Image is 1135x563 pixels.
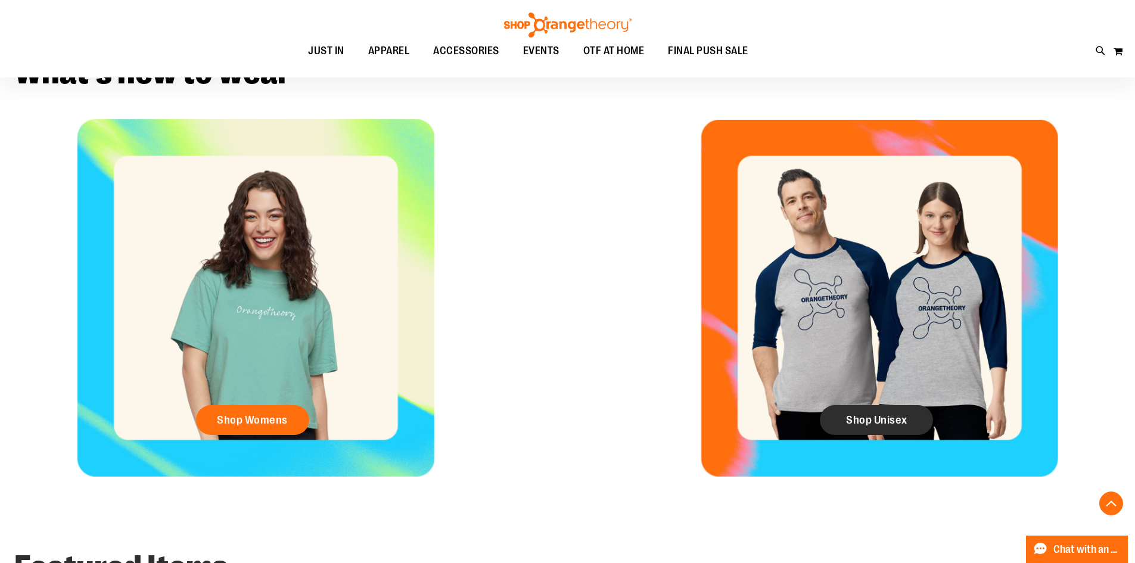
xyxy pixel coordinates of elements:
a: APPAREL [356,38,422,65]
span: Chat with an Expert [1053,544,1121,555]
span: JUST IN [308,38,344,64]
span: Shop Womens [217,413,288,427]
a: Shop Womens [196,405,309,435]
span: Shop Unisex [846,413,907,427]
h2: What’s new to wear [14,57,1121,89]
a: EVENTS [511,38,571,65]
a: JUST IN [296,38,356,65]
span: ACCESSORIES [433,38,499,64]
a: Shop Unisex [820,405,933,435]
img: Shop Orangetheory [502,13,633,38]
a: FINAL PUSH SALE [656,38,760,65]
a: OTF AT HOME [571,38,657,65]
span: FINAL PUSH SALE [668,38,748,64]
span: APPAREL [368,38,410,64]
span: OTF AT HOME [583,38,645,64]
button: Back To Top [1099,492,1123,515]
span: EVENTS [523,38,559,64]
button: Chat with an Expert [1026,536,1128,563]
a: ACCESSORIES [421,38,511,65]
